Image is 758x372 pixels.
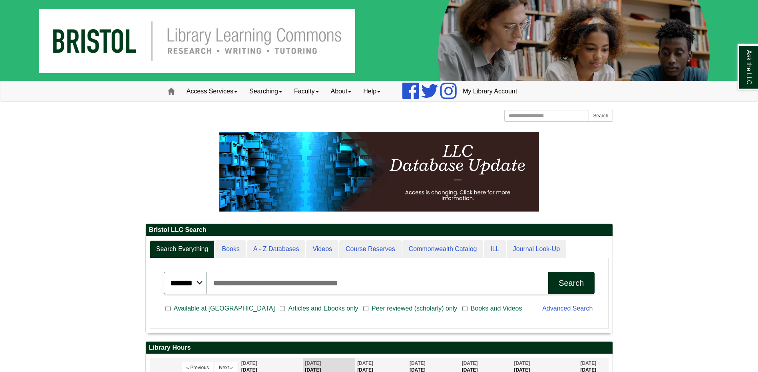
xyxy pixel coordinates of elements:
[548,272,594,294] button: Search
[171,304,278,313] span: Available at [GEOGRAPHIC_DATA]
[368,304,460,313] span: Peer reviewed (scholarly) only
[357,81,386,101] a: Help
[462,360,478,366] span: [DATE]
[468,304,525,313] span: Books and Videos
[514,360,530,366] span: [DATE]
[457,81,523,101] a: My Library Account
[559,279,584,288] div: Search
[285,304,361,313] span: Articles and Ebooks only
[146,342,613,354] h2: Library Hours
[165,305,171,312] input: Available at [GEOGRAPHIC_DATA]
[150,240,215,258] a: Search Everything
[243,81,288,101] a: Searching
[247,240,306,258] a: A - Z Databases
[507,240,566,258] a: Journal Look-Up
[305,360,321,366] span: [DATE]
[306,240,338,258] a: Videos
[410,360,426,366] span: [DATE]
[484,240,505,258] a: ILL
[363,305,368,312] input: Peer reviewed (scholarly) only
[589,110,613,122] button: Search
[219,132,539,212] img: HTML tutorial
[580,360,596,366] span: [DATE]
[462,305,468,312] input: Books and Videos
[181,81,243,101] a: Access Services
[325,81,358,101] a: About
[241,360,257,366] span: [DATE]
[215,240,246,258] a: Books
[288,81,325,101] a: Faculty
[280,305,285,312] input: Articles and Ebooks only
[402,240,483,258] a: Commonwealth Catalog
[357,360,373,366] span: [DATE]
[146,224,613,236] h2: Bristol LLC Search
[339,240,402,258] a: Course Reserves
[542,305,593,312] a: Advanced Search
